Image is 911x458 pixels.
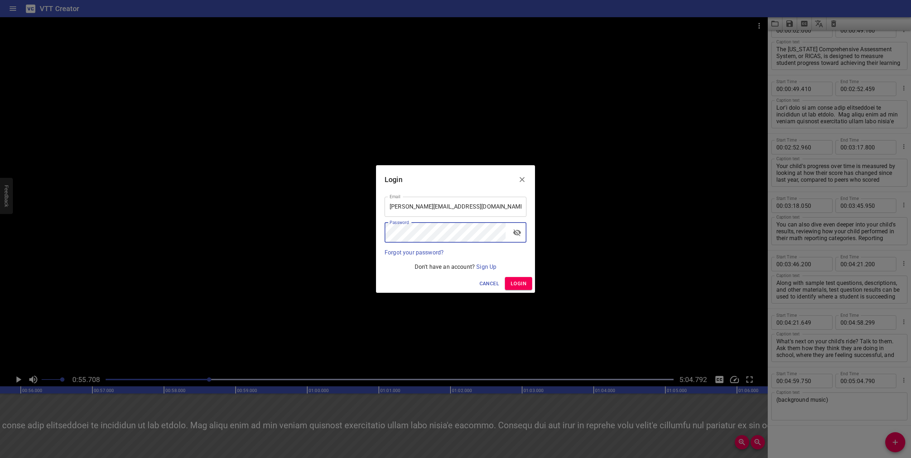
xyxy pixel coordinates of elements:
[477,277,502,290] button: Cancel
[385,263,526,271] p: Don't have an account?
[514,171,531,188] button: Close
[385,249,444,256] a: Forgot your password?
[385,174,403,185] h6: Login
[508,224,526,241] button: toggle password visibility
[479,279,499,288] span: Cancel
[476,263,496,270] a: Sign Up
[511,279,526,288] span: Login
[505,277,532,290] button: Login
